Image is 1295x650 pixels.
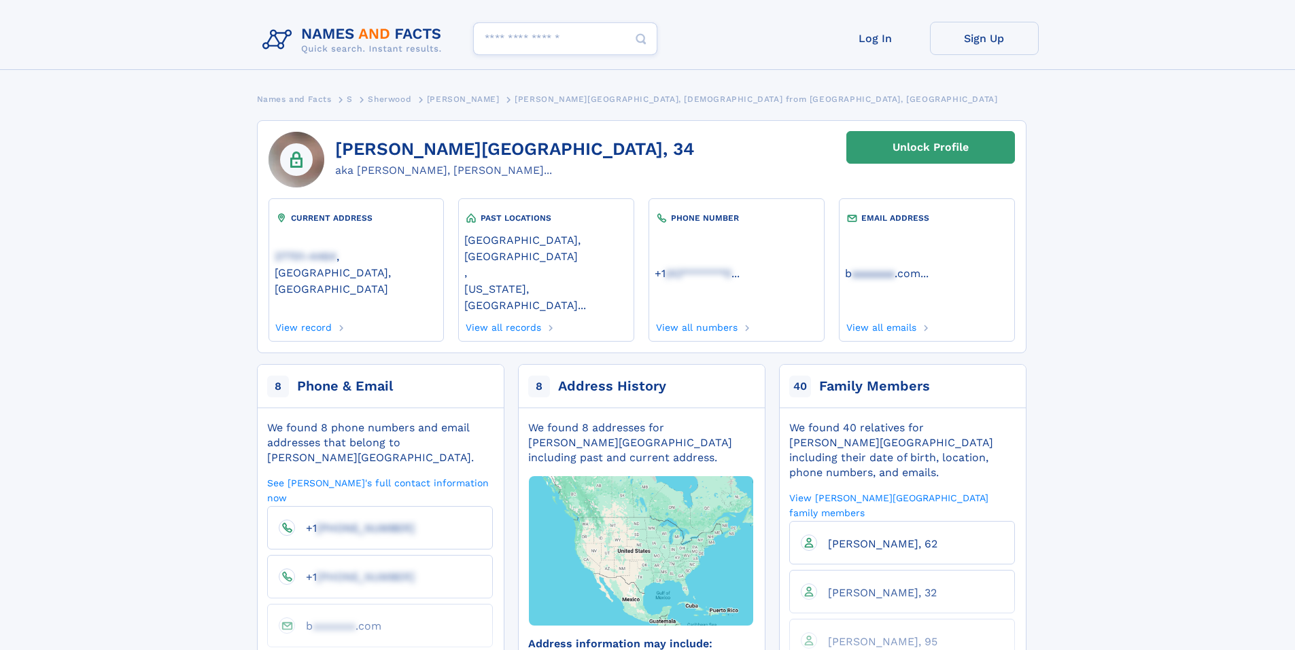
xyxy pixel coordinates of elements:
a: +1[PHONE_NUMBER] [295,521,415,534]
span: [PHONE_NUMBER] [317,571,415,583]
a: View [PERSON_NAME][GEOGRAPHIC_DATA] family members [789,491,1015,519]
span: [PERSON_NAME][GEOGRAPHIC_DATA], [DEMOGRAPHIC_DATA] from [GEOGRAPHIC_DATA], [GEOGRAPHIC_DATA] [515,94,997,104]
span: [PERSON_NAME], 32 [828,586,937,599]
span: [PERSON_NAME] [427,94,500,104]
div: EMAIL ADDRESS [845,211,1008,225]
div: Phone & Email [297,377,393,396]
div: PAST LOCATIONS [464,211,627,225]
a: [GEOGRAPHIC_DATA], [GEOGRAPHIC_DATA] [464,232,627,263]
div: PHONE NUMBER [655,211,818,225]
a: Sign Up [930,22,1039,55]
a: Log In [821,22,930,55]
a: [PERSON_NAME] [427,90,500,107]
a: [PERSON_NAME], 95 [817,634,937,647]
button: Search Button [625,22,657,56]
div: We found 8 addresses for [PERSON_NAME][GEOGRAPHIC_DATA] including past and current address. [528,420,754,465]
div: , [464,225,627,318]
span: 27701-4464 [275,250,336,263]
a: +1[PHONE_NUMBER] [295,570,415,583]
a: ... [845,267,1008,280]
input: search input [473,22,657,55]
a: baaaaaaa.com [295,619,381,632]
span: aaaaaaa [313,619,356,632]
a: ... [655,267,818,280]
span: Sherwood [368,94,411,104]
div: Address History [558,377,666,396]
a: View all emails [845,318,916,333]
a: [PERSON_NAME], 62 [817,537,937,549]
div: We found 40 relatives for [PERSON_NAME][GEOGRAPHIC_DATA] including their date of birth, location,... [789,420,1015,480]
a: View record [275,318,332,333]
a: Names and Facts [257,90,332,107]
a: baaaaaaa.com [845,266,920,280]
span: [PERSON_NAME], 95 [828,635,937,648]
a: See [PERSON_NAME]'s full contact information now [267,476,493,504]
a: Sherwood [368,90,411,107]
a: 27701-4464, [GEOGRAPHIC_DATA], [GEOGRAPHIC_DATA] [275,249,438,295]
img: Logo Names and Facts [257,22,453,58]
div: We found 8 phone numbers and email addresses that belong to [PERSON_NAME][GEOGRAPHIC_DATA]. [267,420,493,465]
span: 8 [528,376,550,397]
a: View all numbers [655,318,738,333]
span: S [347,94,353,104]
a: [PERSON_NAME], 32 [817,585,937,598]
div: CURRENT ADDRESS [275,211,438,225]
span: 40 [789,376,811,397]
a: Unlock Profile [846,131,1015,164]
span: aaaaaaa [852,267,895,280]
div: Unlock Profile [893,132,969,163]
a: View all records [464,318,541,333]
div: aka [PERSON_NAME], [PERSON_NAME]... [335,162,694,179]
a: S [347,90,353,107]
h1: [PERSON_NAME][GEOGRAPHIC_DATA], 34 [335,139,694,160]
span: [PERSON_NAME], 62 [828,537,937,550]
span: [PHONE_NUMBER] [317,522,415,535]
div: Family Members [819,377,930,396]
span: 8 [267,376,289,397]
a: [US_STATE], [GEOGRAPHIC_DATA]... [464,281,627,312]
